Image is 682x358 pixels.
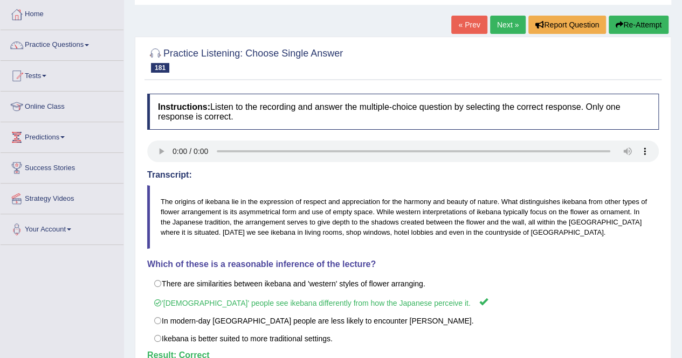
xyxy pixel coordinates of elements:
[147,275,659,293] label: There are similarities between ikebana and 'western' styles of flower arranging.
[490,16,526,34] a: Next »
[147,312,659,330] label: In modern-day [GEOGRAPHIC_DATA] people are less likely to encounter [PERSON_NAME].
[147,329,659,348] label: Ikebana is better suited to more traditional settings.
[528,16,606,34] button: Report Question
[147,170,659,180] h4: Transcript:
[151,63,169,73] span: 181
[1,184,123,210] a: Strategy Videos
[1,92,123,118] a: Online Class
[1,30,123,57] a: Practice Questions
[147,94,659,130] h4: Listen to the recording and answer the multiple-choice question by selecting the correct response...
[1,122,123,149] a: Predictions
[147,292,659,312] label: '[DEMOGRAPHIC_DATA]' people see ikebana differently from how the Japanese perceive it.
[609,16,669,34] button: Re-Attempt
[147,259,659,269] h4: Which of these is a reasonable inference of the lecture?
[1,61,123,88] a: Tests
[147,46,343,73] h2: Practice Listening: Choose Single Answer
[158,102,210,111] b: Instructions:
[147,185,659,249] blockquote: The origins of ikebana lie in the expression of respect and appreciation for the harmony and beau...
[451,16,487,34] a: « Prev
[1,153,123,180] a: Success Stories
[1,214,123,241] a: Your Account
